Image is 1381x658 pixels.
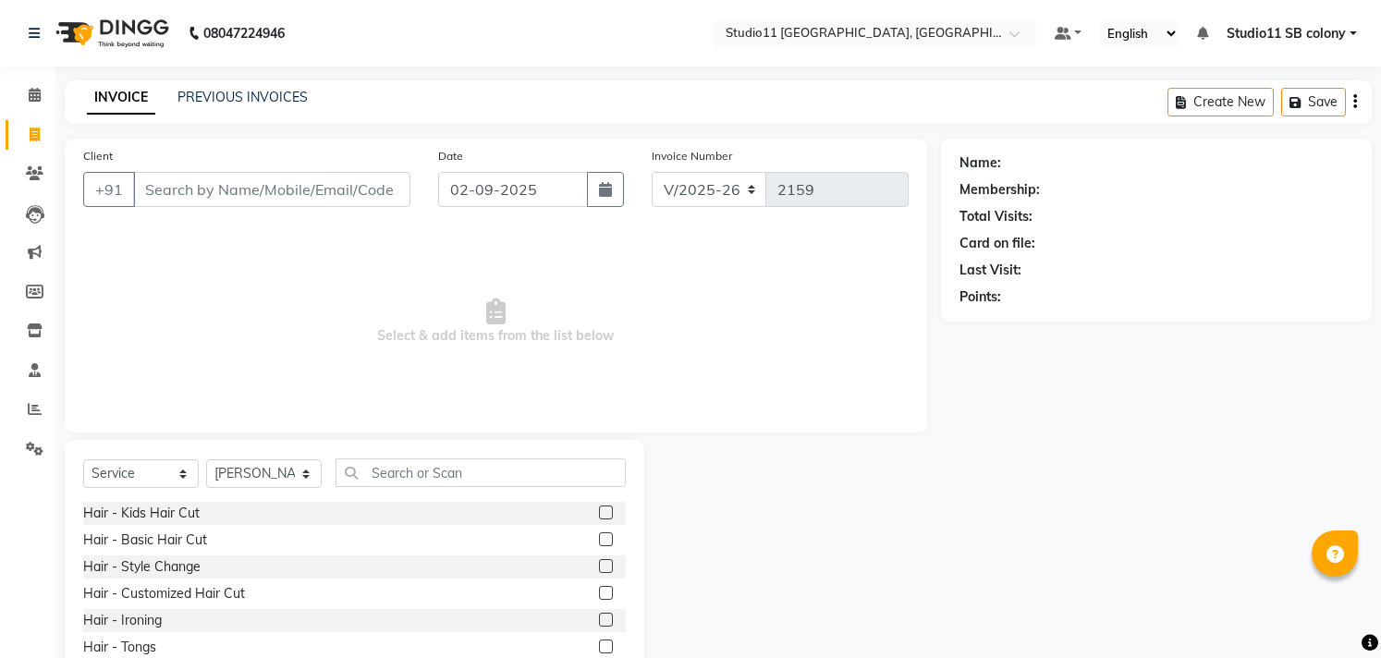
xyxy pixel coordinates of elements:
[83,172,135,207] button: +91
[959,287,1001,307] div: Points:
[1167,88,1274,116] button: Create New
[959,180,1040,200] div: Membership:
[1281,88,1346,116] button: Save
[959,261,1021,280] div: Last Visit:
[83,530,207,550] div: Hair - Basic Hair Cut
[83,504,200,523] div: Hair - Kids Hair Cut
[1303,584,1363,640] iframe: chat widget
[203,7,285,59] b: 08047224946
[438,148,463,164] label: Date
[177,89,308,105] a: PREVIOUS INVOICES
[83,584,245,603] div: Hair - Customized Hair Cut
[87,81,155,115] a: INVOICE
[83,557,201,577] div: Hair - Style Change
[83,611,162,630] div: Hair - Ironing
[652,148,732,164] label: Invoice Number
[47,7,174,59] img: logo
[83,638,156,657] div: Hair - Tongs
[83,229,909,414] span: Select & add items from the list below
[959,153,1001,173] div: Name:
[133,172,410,207] input: Search by Name/Mobile/Email/Code
[83,148,113,164] label: Client
[959,234,1035,253] div: Card on file:
[1227,24,1346,43] span: Studio11 SB colony
[336,458,626,487] input: Search or Scan
[959,207,1033,226] div: Total Visits:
